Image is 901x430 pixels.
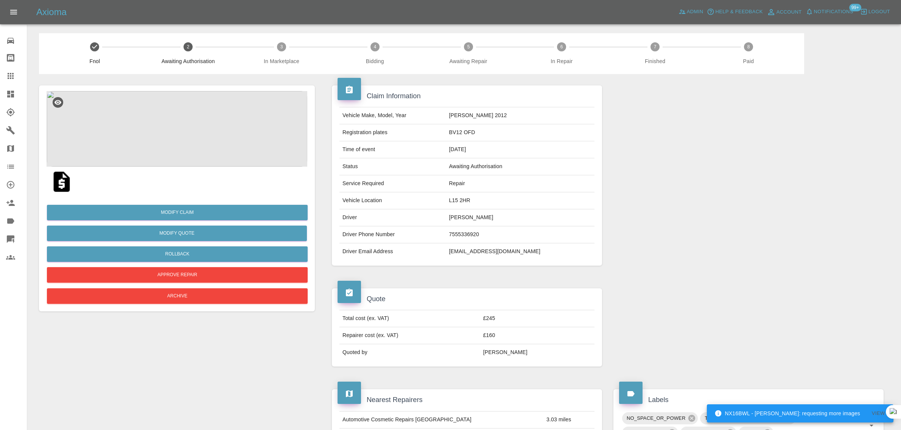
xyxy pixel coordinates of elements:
td: Registration plates [339,124,446,141]
td: Quoted by [339,344,480,361]
button: Modify Quote [47,226,307,241]
span: Awaiting Repair [425,57,512,65]
span: Logout [868,8,890,16]
button: Notifications [804,6,855,18]
td: £245 [480,310,594,327]
text: 8 [747,44,750,49]
text: 4 [373,44,376,49]
td: Repair [446,175,594,192]
button: View [866,408,890,419]
td: Time of event [339,141,446,158]
span: TRENGO_QUOTE_FOLLOWUP_1 [700,414,787,422]
img: qt_1SGK2RA4aDea5wMjOAw25PKg [50,170,74,194]
div: TRENGO_QUOTE_FOLLOWUP_1 [700,412,795,424]
td: Status [339,158,446,175]
span: Paid [705,57,792,65]
span: Admin [687,8,703,16]
span: Account [777,8,802,17]
td: [PERSON_NAME] 2012 [446,107,594,124]
td: Awaiting Authorisation [446,158,594,175]
span: Awaiting Authorisation [145,57,232,65]
td: £160 [480,327,594,344]
span: In Marketplace [238,57,325,65]
h4: Quote [338,294,596,304]
span: Help & Feedback [715,8,763,16]
a: Modify Claim [47,205,308,220]
h4: Labels [619,395,878,405]
td: Service Required [339,175,446,192]
td: [PERSON_NAME] [480,344,594,361]
text: 6 [560,44,563,49]
td: Vehicle Make, Model, Year [339,107,446,124]
text: 2 [187,44,190,49]
span: Notifications [814,8,853,16]
span: Finished [612,57,699,65]
img: c35d0787-dd5f-467b-883b-d9ee0104156e [47,91,307,167]
span: NO_SPACE_OR_POWER [622,414,690,422]
h5: Axioma [36,6,67,18]
td: Automotive Cosmetic Repairs [GEOGRAPHIC_DATA] [339,411,543,428]
h4: Claim Information [338,91,596,101]
a: Admin [677,6,705,18]
button: Archive [47,288,308,304]
td: [DATE] [446,141,594,158]
h4: Nearest Repairers [338,395,596,405]
td: [PERSON_NAME] [446,209,594,226]
td: 7555336920 [446,226,594,243]
td: Driver Email Address [339,243,446,260]
td: L15 2HR [446,192,594,209]
td: Driver Phone Number [339,226,446,243]
span: In Repair [518,57,605,65]
td: BV12 OFD [446,124,594,141]
button: Rollback [47,246,308,262]
div: NX16BWL - [PERSON_NAME]: requesting more images [714,407,860,420]
td: Driver [339,209,446,226]
button: Approve Repair [47,267,308,283]
text: 3 [280,44,283,49]
span: 99+ [849,4,861,11]
td: [EMAIL_ADDRESS][DOMAIN_NAME] [446,243,594,260]
button: Logout [858,6,892,18]
text: 5 [467,44,470,49]
td: Vehicle Location [339,192,446,209]
text: 7 [654,44,657,49]
td: 3.03 miles [543,411,594,428]
span: Fnol [51,57,138,65]
span: Bidding [331,57,419,65]
button: Help & Feedback [705,6,764,18]
div: NO_SPACE_OR_POWER [622,412,698,424]
button: Open drawer [5,3,23,21]
a: Account [765,6,804,18]
td: Repairer cost (ex. VAT) [339,327,480,344]
td: Total cost (ex. VAT) [339,310,480,327]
